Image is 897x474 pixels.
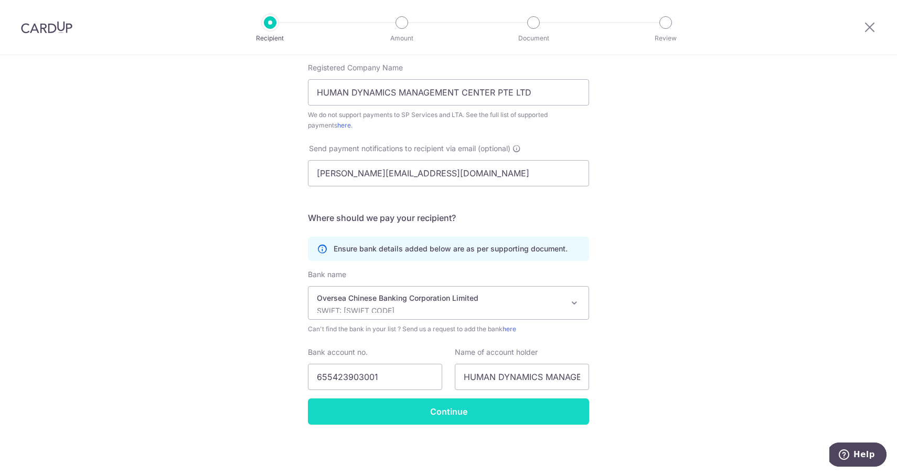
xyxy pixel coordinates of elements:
input: Enter email address [308,160,589,186]
p: SWIFT: [SWIFT_CODE] [317,306,563,316]
p: Recipient [231,33,309,44]
label: Bank name [308,269,346,280]
span: Oversea Chinese Banking Corporation Limited [308,286,589,320]
p: Oversea Chinese Banking Corporation Limited [317,293,563,303]
span: Registered Company Name [308,63,403,72]
label: Bank account no. [308,347,368,357]
span: Oversea Chinese Banking Corporation Limited [308,287,589,319]
span: Help [24,7,46,17]
p: Ensure bank details added below are as per supporting document. [334,244,568,254]
span: Can't find the bank in your list ? Send us a request to add the bank [308,324,589,334]
iframe: Opens a widget where you can find more information [829,443,887,469]
a: here [337,121,351,129]
img: CardUp [21,21,72,34]
a: here [503,325,516,333]
p: Review [627,33,704,44]
input: Continue [308,398,589,425]
p: Document [495,33,572,44]
span: Send payment notifications to recipient via email (optional) [309,143,510,154]
p: Amount [363,33,441,44]
div: We do not support payments to SP Services and LTA. See the full list of supported payments . [308,110,589,131]
label: Name of account holder [455,347,538,357]
h5: Where should we pay your recipient? [308,212,589,224]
